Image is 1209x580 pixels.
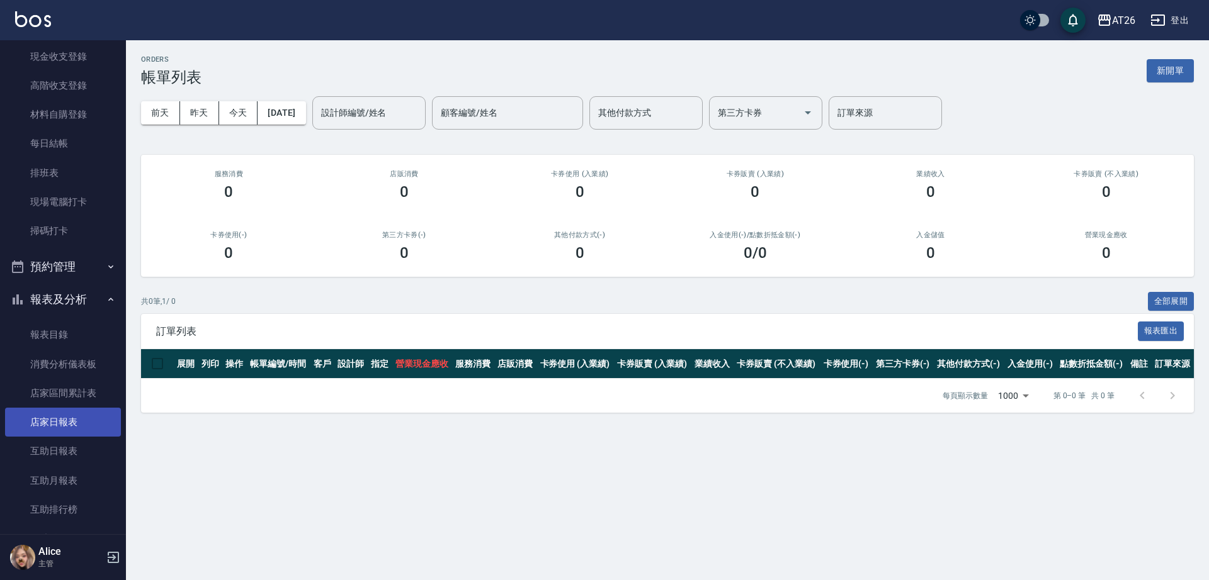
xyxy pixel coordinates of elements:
th: 卡券販賣 (不入業績) [734,349,820,379]
th: 店販消費 [494,349,536,379]
th: 指定 [368,349,392,379]
a: 高階收支登錄 [5,71,121,100]
button: 新開單 [1147,59,1194,82]
th: 訂單來源 [1152,349,1194,379]
a: 每日結帳 [5,129,121,158]
h3: 0 [751,183,759,201]
button: 昨天 [180,101,219,125]
h2: 第三方卡券(-) [332,231,477,239]
h2: 入金使用(-) /點數折抵金額(-) [683,231,828,239]
h2: 營業現金應收 [1033,231,1179,239]
h3: 0 [1102,244,1111,262]
th: 備註 [1127,349,1152,379]
a: 互助日報表 [5,437,121,466]
th: 卡券販賣 (入業績) [614,349,691,379]
th: 操作 [222,349,247,379]
h3: 0 [224,244,233,262]
h3: 0 [576,244,584,262]
button: 預約管理 [5,250,121,283]
button: 今天 [219,101,258,125]
a: 材料自購登錄 [5,100,121,129]
h3: 帳單列表 [141,69,201,86]
h2: 卡券使用(-) [156,231,302,239]
span: 訂單列表 [156,325,1138,338]
a: 掃碼打卡 [5,216,121,245]
a: 店家日報表 [5,408,121,437]
th: 業績收入 [691,349,734,379]
p: 主管 [38,558,103,569]
h2: 其他付款方式(-) [507,231,652,239]
h2: 卡券販賣 (不入業績) [1033,170,1179,178]
h3: 0 [400,183,409,201]
h5: Alice [38,545,103,558]
th: 其他付款方式(-) [934,349,1004,379]
button: 報表匯出 [1138,321,1184,341]
button: 前天 [141,101,180,125]
button: 登出 [1145,9,1194,32]
p: 共 0 筆, 1 / 0 [141,296,176,307]
img: Person [10,545,35,570]
button: 全部展開 [1148,292,1195,311]
th: 客戶 [310,349,335,379]
p: 第 0–0 筆 共 0 筆 [1053,390,1115,401]
th: 帳單編號/時間 [247,349,310,379]
h3: 0 [400,244,409,262]
h2: 店販消費 [332,170,477,178]
button: [DATE] [258,101,305,125]
p: 每頁顯示數量 [943,390,988,401]
a: 互助排行榜 [5,495,121,524]
a: 消費分析儀表板 [5,350,121,379]
h3: 0 [926,244,935,262]
th: 卡券使用(-) [820,349,873,379]
button: 報表及分析 [5,283,121,316]
a: 現場電腦打卡 [5,187,121,216]
div: AT26 [1112,13,1135,28]
h3: 0 /0 [744,244,767,262]
th: 設計師 [334,349,368,379]
button: save [1060,8,1086,33]
th: 展開 [174,349,198,379]
a: 報表匯出 [1138,325,1184,337]
img: Logo [15,11,51,27]
h3: 0 [576,183,584,201]
a: 店家區間累計表 [5,379,121,408]
h3: 0 [224,183,233,201]
th: 卡券使用 (入業績) [537,349,615,379]
h2: 卡券使用 (入業績) [507,170,652,178]
th: 第三方卡券(-) [873,349,934,379]
h2: 卡券販賣 (入業績) [683,170,828,178]
h2: 業績收入 [858,170,1004,178]
th: 列印 [198,349,223,379]
h3: 0 [926,183,935,201]
a: 互助月報表 [5,466,121,495]
a: 現金收支登錄 [5,42,121,71]
th: 入金使用(-) [1004,349,1057,379]
th: 點數折抵金額(-) [1057,349,1127,379]
button: Open [798,103,818,123]
button: AT26 [1092,8,1140,33]
div: 1000 [993,379,1033,413]
a: 排班表 [5,159,121,187]
a: 新開單 [1147,64,1194,76]
h3: 服務消費 [156,170,302,178]
h3: 0 [1102,183,1111,201]
th: 服務消費 [452,349,494,379]
th: 營業現金應收 [392,349,453,379]
a: 報表目錄 [5,320,121,349]
h2: ORDERS [141,55,201,64]
a: 互助點數明細 [5,524,121,553]
h2: 入金儲值 [858,231,1004,239]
